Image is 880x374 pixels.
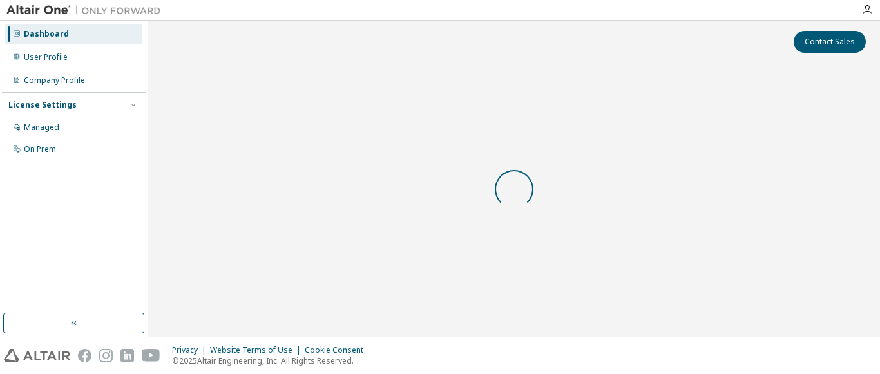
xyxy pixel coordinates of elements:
div: Dashboard [24,29,69,39]
img: facebook.svg [78,349,91,362]
img: youtube.svg [142,349,160,362]
div: User Profile [24,52,68,62]
div: On Prem [24,144,56,154]
img: Altair One [6,4,167,17]
img: altair_logo.svg [4,349,70,362]
div: Managed [24,122,59,133]
div: Privacy [172,345,210,355]
img: linkedin.svg [120,349,134,362]
img: instagram.svg [99,349,113,362]
div: Company Profile [24,75,85,86]
div: License Settings [8,100,77,110]
div: Cookie Consent [305,345,371,355]
div: Website Terms of Use [210,345,305,355]
button: Contact Sales [794,31,866,53]
p: © 2025 Altair Engineering, Inc. All Rights Reserved. [172,355,371,366]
